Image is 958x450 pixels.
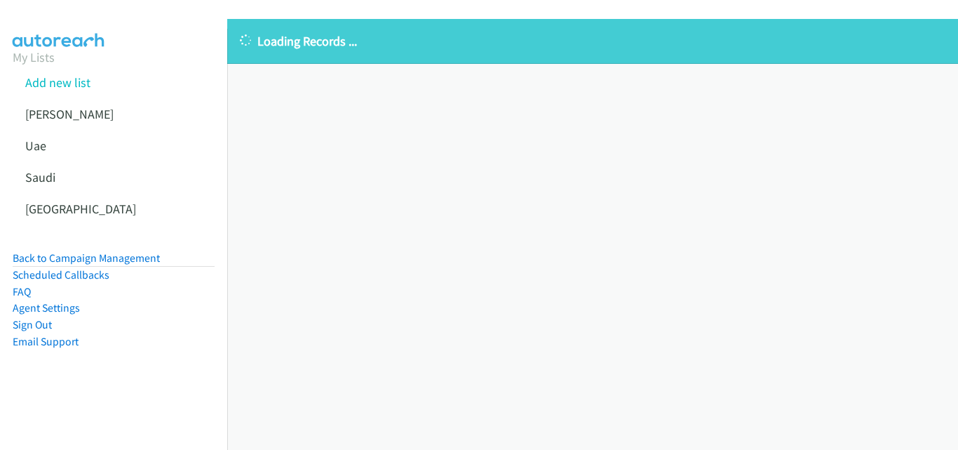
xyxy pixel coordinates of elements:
p: Loading Records ... [240,32,945,51]
a: Uae [25,138,46,154]
a: FAQ [13,285,31,298]
a: Back to Campaign Management [13,251,160,265]
a: Saudi [25,169,55,185]
a: [GEOGRAPHIC_DATA] [25,201,136,217]
a: Sign Out [13,318,52,331]
a: Scheduled Callbacks [13,268,109,282]
a: My Lists [13,49,55,65]
a: [PERSON_NAME] [25,106,114,122]
a: Email Support [13,335,79,348]
a: Add new list [25,74,90,91]
a: Agent Settings [13,301,80,315]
